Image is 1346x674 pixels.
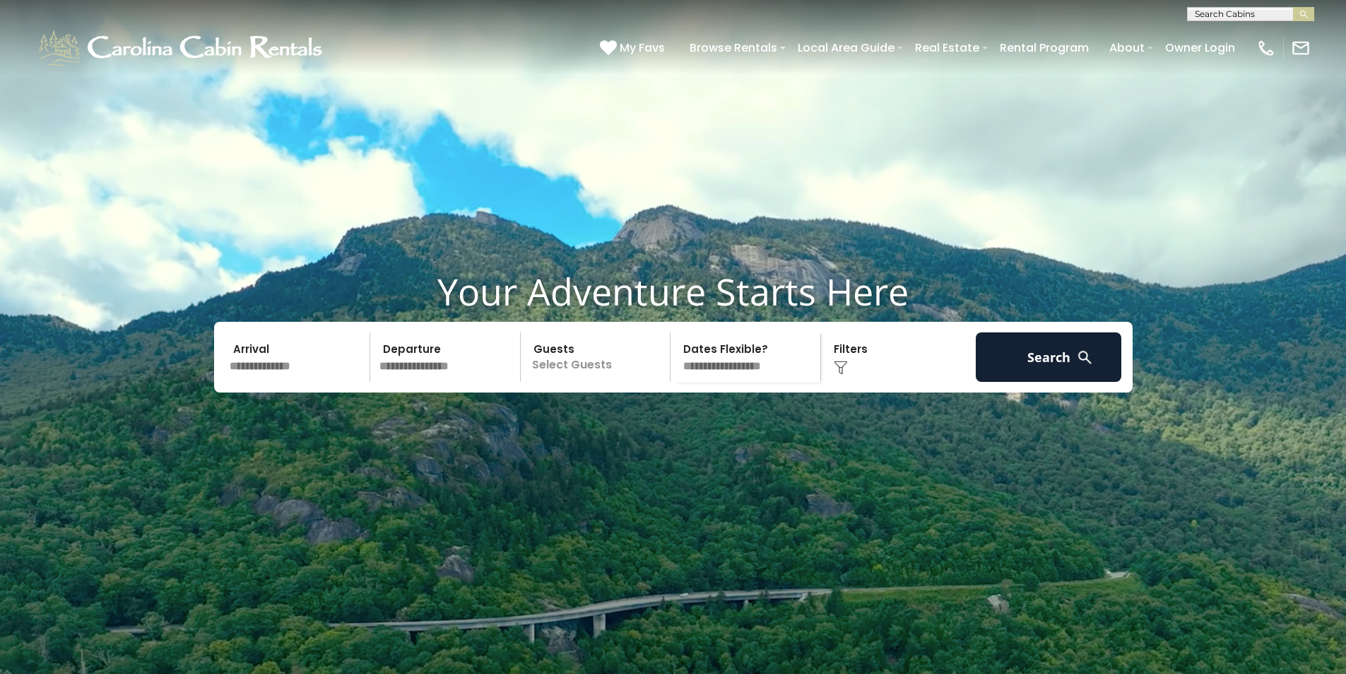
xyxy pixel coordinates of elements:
[1291,38,1311,58] img: mail-regular-white.png
[683,35,784,60] a: Browse Rentals
[525,332,671,382] p: Select Guests
[1158,35,1242,60] a: Owner Login
[976,332,1122,382] button: Search
[600,39,668,57] a: My Favs
[1076,349,1094,366] img: search-regular-white.png
[35,27,329,69] img: White-1-1-2.png
[993,35,1096,60] a: Rental Program
[620,39,665,57] span: My Favs
[1256,38,1276,58] img: phone-regular-white.png
[834,361,848,375] img: filter--v1.png
[908,35,986,60] a: Real Estate
[11,269,1335,313] h1: Your Adventure Starts Here
[1102,35,1152,60] a: About
[791,35,902,60] a: Local Area Guide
